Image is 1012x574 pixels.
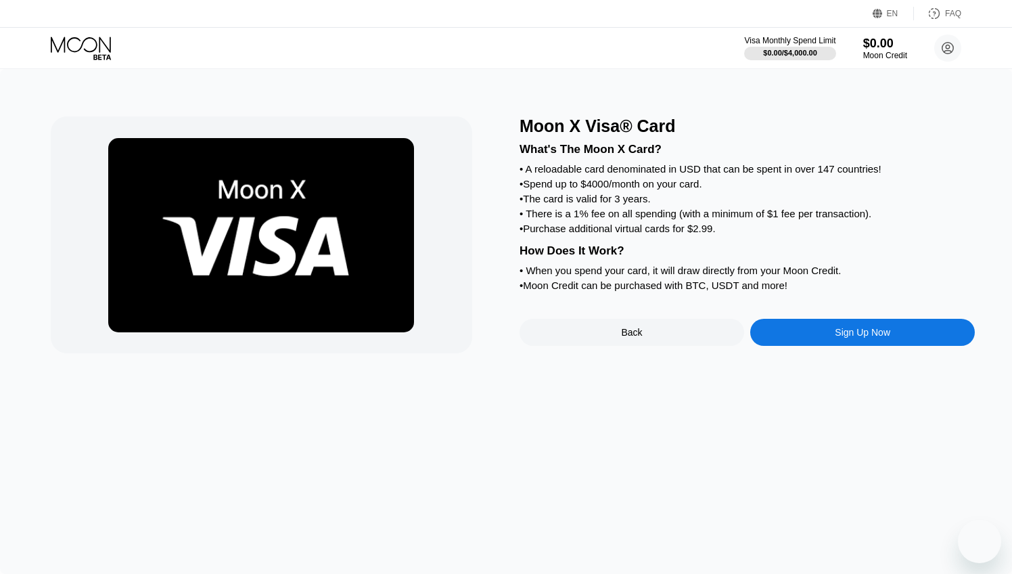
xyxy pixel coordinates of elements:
div: • When you spend your card, it will draw directly from your Moon Credit. [520,265,975,276]
div: Moon X Visa® Card [520,116,975,136]
iframe: Button to launch messaging window [958,520,1001,563]
div: Sign Up Now [835,327,890,338]
div: $0.00 [863,37,907,51]
div: • There is a 1% fee on all spending (with a minimum of $1 fee per transaction). [520,208,975,219]
div: Visa Monthly Spend Limit [744,36,835,45]
div: EN [887,9,898,18]
div: Moon Credit [863,51,907,60]
div: What's The Moon X Card? [520,143,975,156]
div: How Does It Work? [520,244,975,258]
div: Visa Monthly Spend Limit$0.00/$4,000.00 [744,36,835,60]
div: FAQ [914,7,961,20]
div: • Spend up to $4000/month on your card. [520,178,975,190]
div: $0.00Moon Credit [863,37,907,60]
div: • Purchase additional virtual cards for $2.99. [520,223,975,234]
div: Back [520,319,744,346]
div: Sign Up Now [750,319,975,346]
div: EN [873,7,914,20]
div: • A reloadable card denominated in USD that can be spent in over 147 countries! [520,163,975,175]
div: Back [621,327,642,338]
div: • The card is valid for 3 years. [520,193,975,204]
div: • Moon Credit can be purchased with BTC, USDT and more! [520,280,975,291]
div: FAQ [945,9,961,18]
div: $0.00 / $4,000.00 [763,49,817,57]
